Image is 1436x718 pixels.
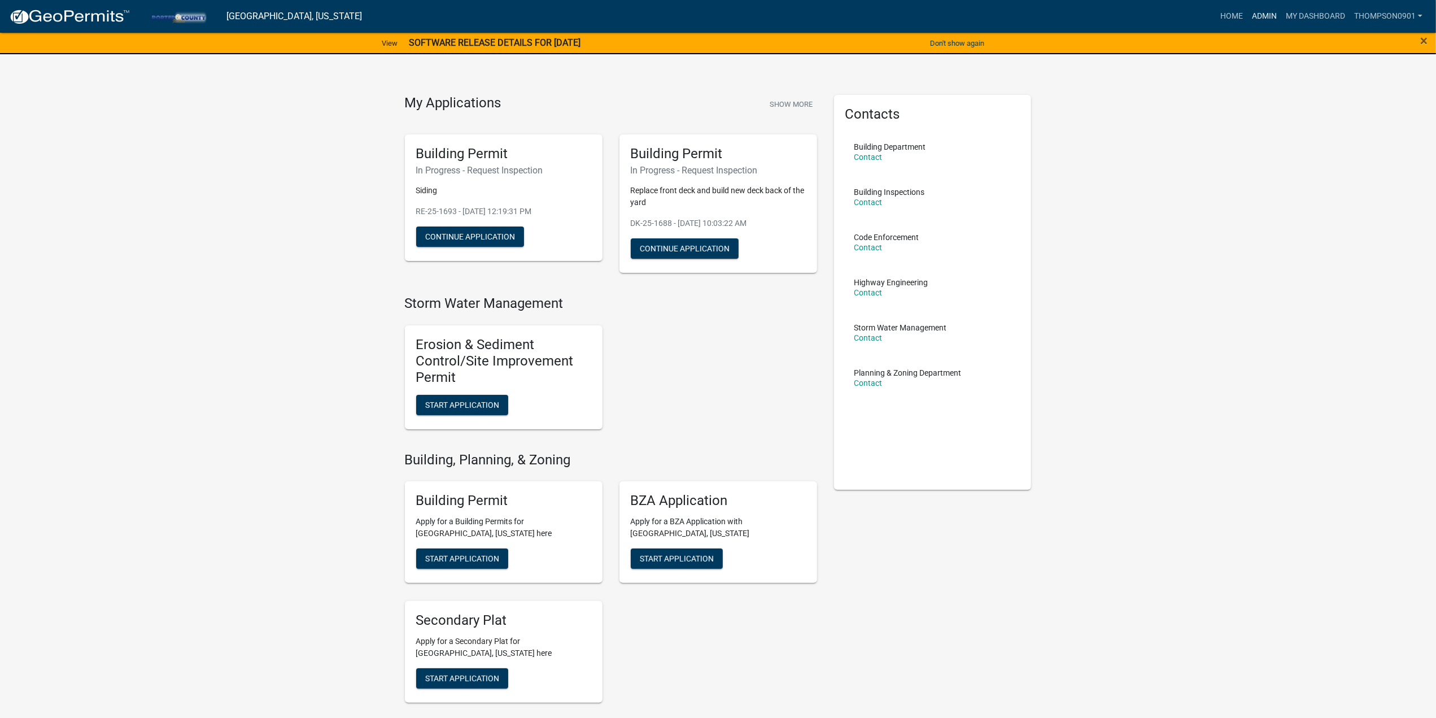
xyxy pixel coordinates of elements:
[226,7,362,26] a: [GEOGRAPHIC_DATA], [US_STATE]
[416,549,508,569] button: Start Application
[854,153,883,162] a: Contact
[416,185,591,197] p: Siding
[416,395,508,415] button: Start Application
[854,324,947,332] p: Storm Water Management
[416,612,591,629] h5: Secondary Plat
[405,452,817,468] h4: Building, Planning, & Zoning
[416,165,591,176] h6: In Progress - Request Inspection
[631,185,806,208] p: Replace front deck and build new deck back of the yard
[425,400,499,409] span: Start Application
[631,146,806,162] h5: Building Permit
[854,143,926,151] p: Building Department
[631,493,806,509] h5: BZA Application
[926,34,989,53] button: Don't show again
[854,288,883,297] a: Contact
[854,198,883,207] a: Contact
[631,217,806,229] p: DK-25-1688 - [DATE] 10:03:22 AM
[425,674,499,683] span: Start Application
[416,227,524,247] button: Continue Application
[854,378,883,388] a: Contact
[409,37,580,48] strong: SOFTWARE RELEASE DETAILS FOR [DATE]
[854,333,883,342] a: Contact
[1247,6,1281,27] a: Admin
[631,238,739,259] button: Continue Application
[405,295,817,312] h4: Storm Water Management
[765,95,817,114] button: Show More
[1420,34,1428,47] button: Close
[854,369,962,377] p: Planning & Zoning Department
[425,554,499,563] span: Start Application
[377,34,402,53] a: View
[631,165,806,176] h6: In Progress - Request Inspection
[416,668,508,689] button: Start Application
[854,233,919,241] p: Code Enforcement
[416,206,591,217] p: RE-25-1693 - [DATE] 12:19:31 PM
[1420,33,1428,49] span: ×
[854,243,883,252] a: Contact
[139,8,217,24] img: Porter County, Indiana
[845,106,1020,123] h5: Contacts
[640,554,714,563] span: Start Application
[416,146,591,162] h5: Building Permit
[854,279,928,286] p: Highway Engineering
[416,636,591,659] p: Apply for a Secondary Plat for [GEOGRAPHIC_DATA], [US_STATE] here
[416,493,591,509] h5: Building Permit
[1350,6,1427,27] a: thompson0901
[405,95,501,112] h4: My Applications
[416,337,591,385] h5: Erosion & Sediment Control/Site Improvement Permit
[631,516,806,539] p: Apply for a BZA Application with [GEOGRAPHIC_DATA], [US_STATE]
[1216,6,1247,27] a: Home
[416,516,591,539] p: Apply for a Building Permits for [GEOGRAPHIC_DATA], [US_STATE] here
[1281,6,1350,27] a: My Dashboard
[631,549,723,569] button: Start Application
[854,188,925,196] p: Building Inspections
